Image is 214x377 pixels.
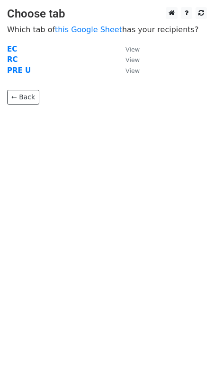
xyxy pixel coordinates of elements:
[7,25,207,35] p: Which tab of has your recipients?
[125,56,140,63] small: View
[7,90,39,105] a: ← Back
[55,25,122,34] a: this Google Sheet
[7,55,18,64] a: RC
[116,45,140,53] a: View
[7,7,207,21] h3: Choose tab
[7,45,17,53] a: EC
[116,55,140,64] a: View
[125,67,140,74] small: View
[116,66,140,75] a: View
[7,66,31,75] a: PRE U
[125,46,140,53] small: View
